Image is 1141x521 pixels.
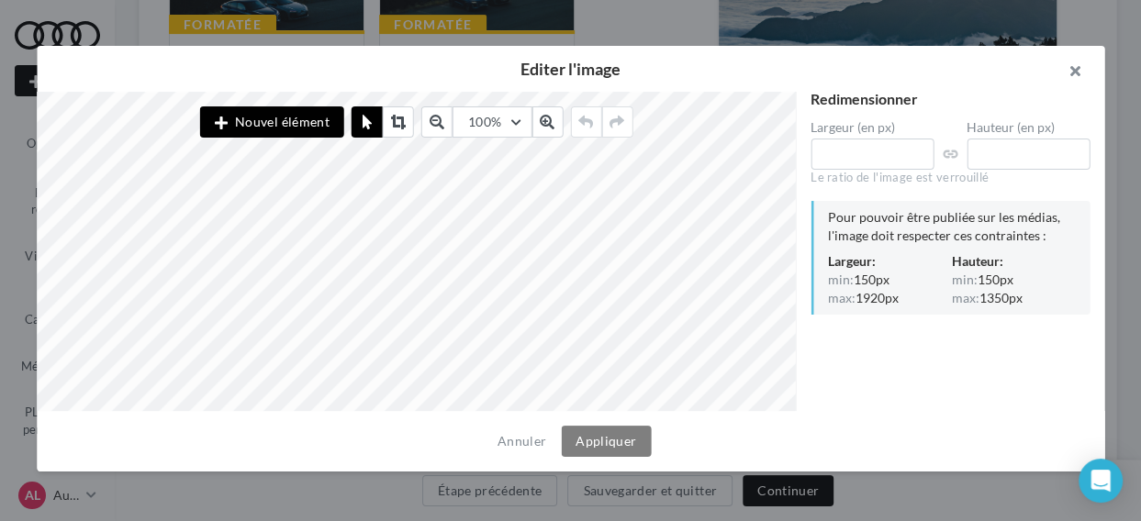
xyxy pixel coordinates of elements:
button: Annuler [490,430,554,452]
button: 100% [453,106,531,138]
div: Largeur: [828,252,952,271]
div: Hauteur: [952,252,1076,271]
div: Pour pouvoir être publiée sur les médias, l'image doit respecter ces contraintes : [828,208,1075,245]
button: Appliquer [561,426,651,457]
button: Nouvel élément [200,106,344,138]
label: Hauteur (en px) [967,121,1090,134]
div: 150px [828,271,952,289]
div: 150px [952,271,1076,289]
span: min: [828,273,854,286]
div: 1350px [952,289,1076,307]
h2: Editer l'image [66,61,1075,77]
label: Largeur (en px) [811,121,934,134]
div: 1920px [828,289,952,307]
div: Open Intercom Messenger [1079,459,1123,503]
span: max: [952,292,979,305]
span: min: [952,273,978,286]
span: max: [828,292,856,305]
div: Redimensionner [811,92,1090,106]
div: Le ratio de l'image est verrouillé [811,170,1090,186]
